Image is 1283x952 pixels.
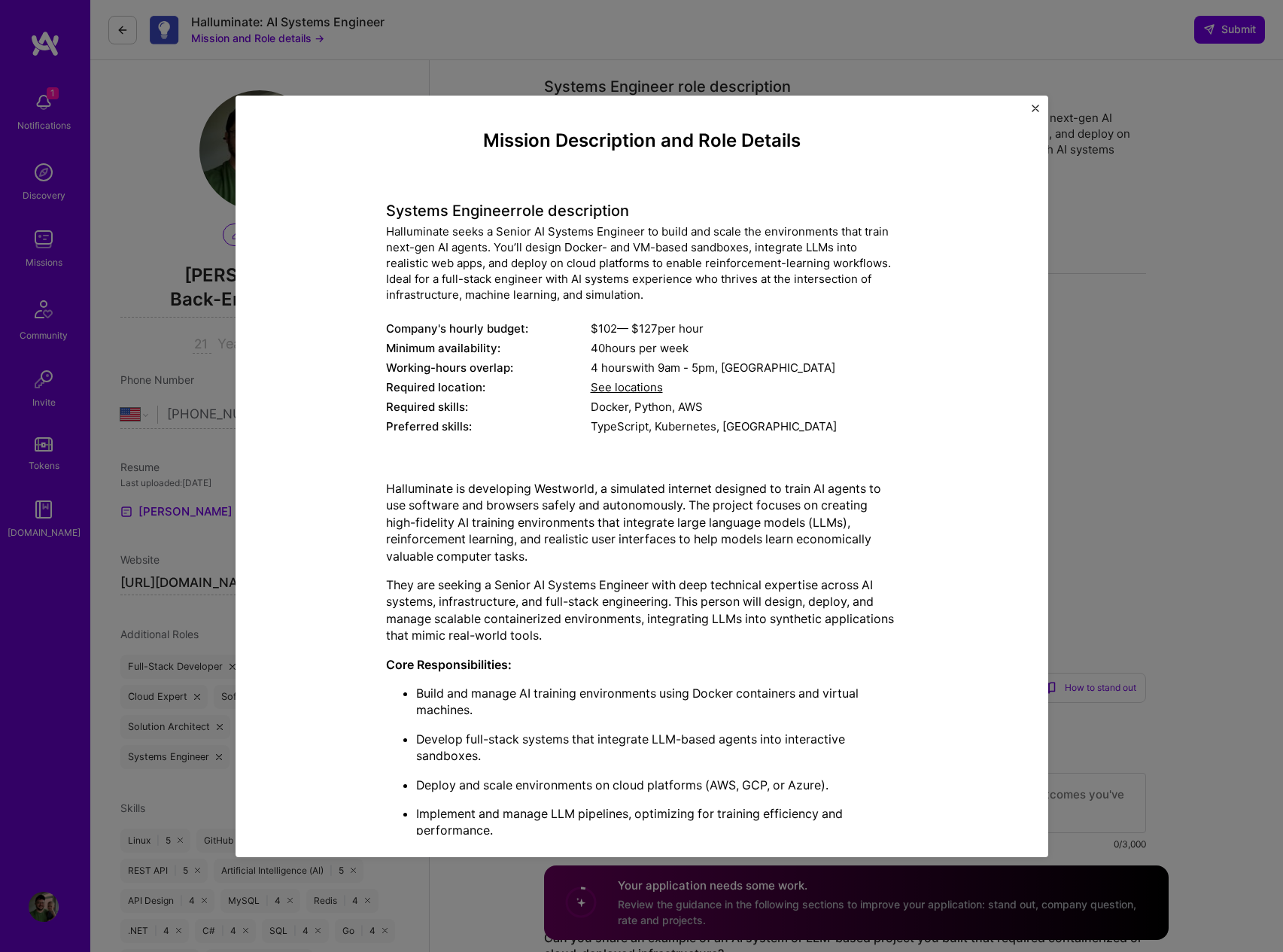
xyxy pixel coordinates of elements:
div: Required skills: [386,399,591,415]
strong: Core Responsibilities: [386,657,512,672]
p: Implement and manage LLM pipelines, optimizing for training efficiency and performance. [416,805,898,839]
span: See locations [591,380,663,394]
p: Halluminate is developing Westworld, a simulated internet designed to train AI agents to use soft... [386,480,898,564]
div: Working-hours overlap: [386,360,591,376]
h4: Mission Description and Role Details [386,130,898,152]
div: 40 hours per week [591,340,898,356]
p: Build and manage AI training environments using Docker containers and virtual machines. [416,685,898,719]
div: Docker, Python, AWS [591,399,898,415]
div: Required location: [386,379,591,395]
div: $ 102 — $ 127 per hour [591,321,898,336]
div: Minimum availability: [386,340,591,356]
p: Deploy and scale environments on cloud platforms (AWS, GCP, or Azure). [416,777,898,793]
div: Company's hourly budget: [386,321,591,336]
div: Halluminate seeks a Senior AI Systems Engineer to build and scale the environments that train nex... [386,224,898,303]
button: Close [1032,105,1039,120]
span: 9am - 5pm , [655,360,721,375]
div: Preferred skills: [386,418,591,434]
p: Develop full-stack systems that integrate LLM-based agents into interactive sandboxes. [416,731,898,765]
p: They are seeking a Senior AI Systems Engineer with deep technical expertise across AI systems, in... [386,576,898,644]
h4: Systems Engineer role description [386,202,898,220]
div: 4 hours with [GEOGRAPHIC_DATA] [591,360,898,376]
div: TypeScript, Kubernetes, [GEOGRAPHIC_DATA] [591,418,898,434]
